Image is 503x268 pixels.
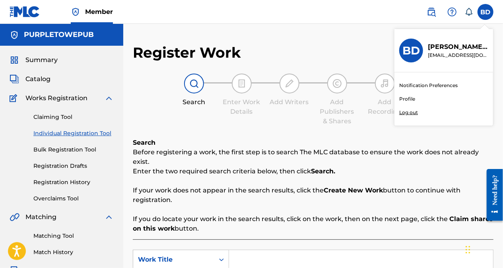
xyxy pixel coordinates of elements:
img: Accounts [10,30,19,40]
a: Matching Tool [33,232,114,240]
img: Summary [10,55,19,65]
strong: Create New Work [324,186,383,194]
a: Match History [33,248,114,256]
a: Profile [399,95,415,103]
img: expand [104,93,114,103]
iframe: Chat Widget [463,230,503,268]
img: step indicator icon for Enter Work Details [237,79,247,88]
img: MLC Logo [10,6,40,17]
img: expand [104,212,114,222]
img: Top Rightsholder [71,7,80,17]
a: Bulk Registration Tool [33,146,114,154]
div: Work Title [138,255,210,264]
span: Member [85,7,113,16]
div: Notifications [465,8,473,16]
img: step indicator icon for Add Publishers & Shares [332,79,342,88]
p: bevdodson@att.net [428,52,488,59]
a: SummarySummary [10,55,58,65]
p: Beverly Dodson [428,42,488,52]
h5: PURPLETOWEPUB [24,30,94,39]
img: Matching [10,212,19,222]
div: User Menu [478,4,493,20]
span: Catalog [25,74,50,84]
a: Notification Preferences [399,82,458,89]
div: Drag [466,238,470,262]
span: Matching [25,212,56,222]
img: help [447,7,457,17]
div: Add Publishers & Shares [317,97,357,126]
p: If your work does not appear in the search results, click the button to continue with registration. [133,186,493,205]
p: Before registering a work, the first step is to search The MLC database to ensure the work does n... [133,148,493,167]
a: Public Search [423,4,439,20]
img: Catalog [10,74,19,84]
img: search [427,7,436,17]
img: step indicator icon for Add Writers [285,79,294,88]
div: Add Writers [270,97,309,107]
img: Works Registration [10,93,20,103]
strong: Search. [311,167,335,175]
p: If you do locate your work in the search results, click on the work, then on the next page, click... [133,214,493,233]
b: Search [133,139,155,146]
img: step indicator icon for Add Recording [380,79,390,88]
a: CatalogCatalog [10,74,50,84]
a: Overclaims Tool [33,194,114,203]
span: Works Registration [25,93,87,103]
p: Log out [399,109,418,116]
div: Search [174,97,214,107]
a: Registration History [33,178,114,186]
h3: BD [402,44,420,58]
a: Registration Drafts [33,162,114,170]
a: Individual Registration Tool [33,129,114,138]
iframe: Resource Center [481,163,503,227]
img: step indicator icon for Search [189,79,199,88]
h2: Register Work [133,44,241,62]
a: Claiming Tool [33,113,114,121]
span: Summary [25,55,58,65]
div: Add Recording [365,97,405,117]
p: Enter the two required search criteria below, then click [133,167,493,176]
div: Help [444,4,460,20]
div: Enter Work Details [222,97,262,117]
